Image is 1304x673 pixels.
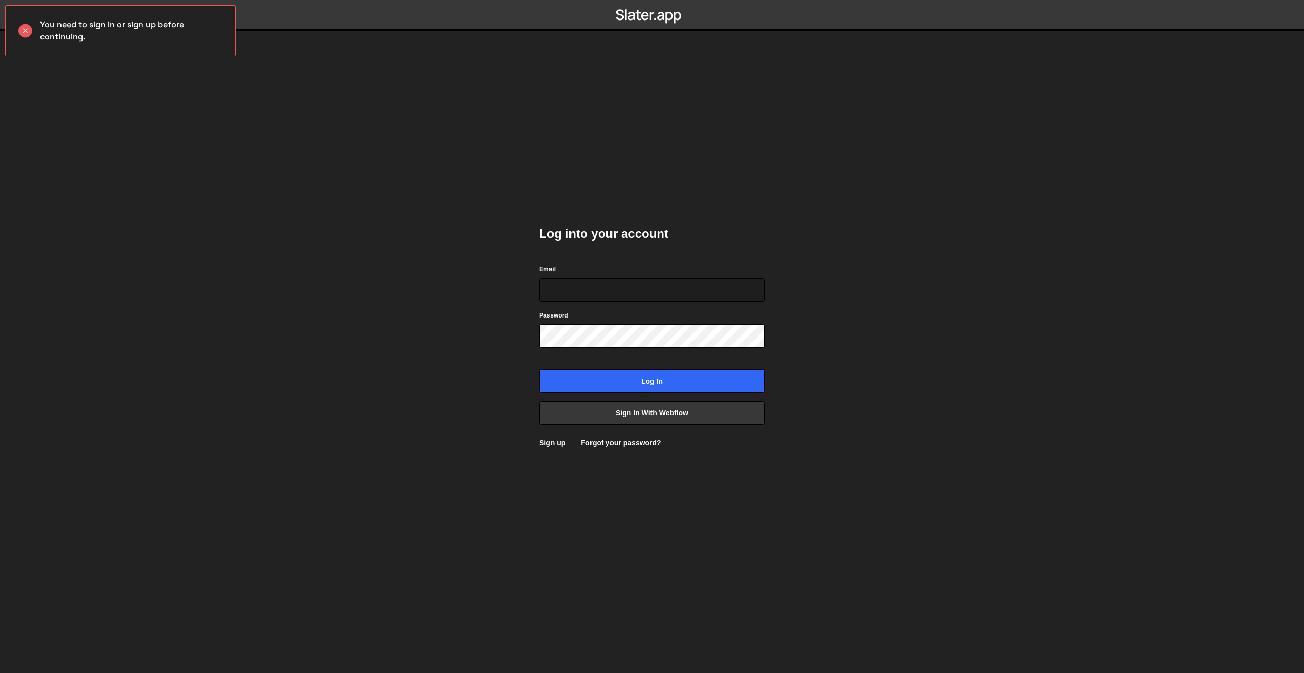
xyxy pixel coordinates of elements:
h2: Log into your account [539,226,765,242]
a: Sign up [539,439,565,447]
label: Email [539,264,556,274]
a: Forgot your password? [581,439,661,447]
label: Password [539,310,568,321]
div: You need to sign in or sign up before continuing. [5,5,236,56]
input: Log in [539,369,765,393]
a: Sign in with Webflow [539,401,765,425]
